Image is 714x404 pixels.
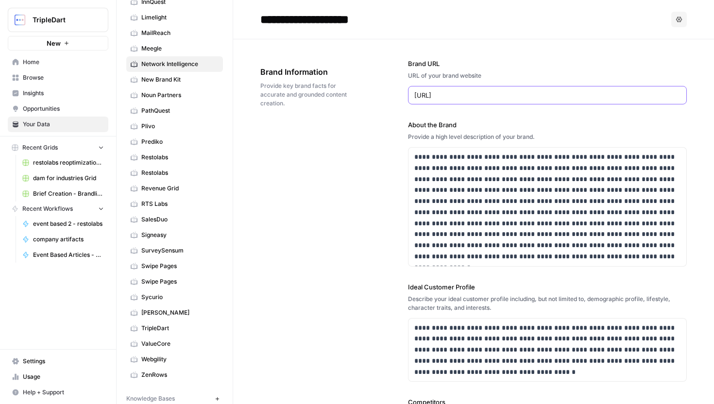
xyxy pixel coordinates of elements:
a: Restolabs [126,165,223,181]
input: www.sundaysoccer.com [414,90,681,100]
a: Home [8,54,108,70]
span: TripleDart [33,15,91,25]
a: Swipe Pages [126,274,223,289]
span: Event Based Articles - Restolabs [33,251,104,259]
span: Brief Creation - Brandlife Grid [33,189,104,198]
span: TripleDart [141,324,219,333]
label: Brand URL [408,59,687,68]
span: event based 2 - restolabs [33,219,104,228]
span: Knowledge Bases [126,394,175,403]
div: Describe your ideal customer profile including, but not limited to, demographic profile, lifestyl... [408,295,687,312]
a: Signeasy [126,227,223,243]
a: Your Data [8,117,108,132]
span: Insights [23,89,104,98]
a: Noun Partners [126,87,223,103]
span: dam for industries Grid [33,174,104,183]
button: Recent Grids [8,140,108,155]
a: SalesDuo [126,212,223,227]
div: URL of your brand website [408,71,687,80]
a: Usage [8,369,108,385]
span: Sycurio [141,293,219,302]
a: Network Intelligence [126,56,223,72]
a: Plivo [126,118,223,134]
span: company artifacts [33,235,104,244]
button: Workspace: TripleDart [8,8,108,32]
span: Recent Workflows [22,204,73,213]
a: restolabs reoptimizations aug [18,155,108,170]
span: Brand Information [260,66,354,78]
span: [PERSON_NAME] [141,308,219,317]
span: SurveySensum [141,246,219,255]
div: Provide a high level description of your brand. [408,133,687,141]
span: Restolabs [141,168,219,177]
a: Swipe Pages [126,258,223,274]
span: Plivo [141,122,219,131]
span: RTS Labs [141,200,219,208]
a: Insights [8,85,108,101]
a: Event Based Articles - Restolabs [18,247,108,263]
span: New [47,38,61,48]
a: dam for industries Grid [18,170,108,186]
a: ValueCore [126,336,223,352]
span: Your Data [23,120,104,129]
a: New Brand Kit [126,72,223,87]
span: Network Intelligence [141,60,219,68]
span: MailReach [141,29,219,37]
label: About the Brand [408,120,687,130]
span: Limelight [141,13,219,22]
a: TripleDart [126,320,223,336]
a: Browse [8,70,108,85]
img: TripleDart Logo [11,11,29,29]
span: Meegle [141,44,219,53]
a: company artifacts [18,232,108,247]
span: Recent Grids [22,143,58,152]
a: Meegle [126,41,223,56]
span: Restolabs [141,153,219,162]
a: Opportunities [8,101,108,117]
span: Usage [23,372,104,381]
a: SurveySensum [126,243,223,258]
span: Swipe Pages [141,277,219,286]
span: Noun Partners [141,91,219,100]
a: Settings [8,353,108,369]
a: RTS Labs [126,196,223,212]
span: Prediko [141,137,219,146]
a: event based 2 - restolabs [18,216,108,232]
a: Restolabs [126,150,223,165]
a: [PERSON_NAME] [126,305,223,320]
span: SalesDuo [141,215,219,224]
a: MailReach [126,25,223,41]
label: Ideal Customer Profile [408,282,687,292]
span: ValueCore [141,339,219,348]
a: Sycurio [126,289,223,305]
span: New Brand Kit [141,75,219,84]
a: Limelight [126,10,223,25]
span: Browse [23,73,104,82]
a: Prediko [126,134,223,150]
span: Opportunities [23,104,104,113]
span: Settings [23,357,104,366]
a: PathQuest [126,103,223,118]
span: Home [23,58,104,67]
span: restolabs reoptimizations aug [33,158,104,167]
a: Brief Creation - Brandlife Grid [18,186,108,202]
span: Webgility [141,355,219,364]
button: Recent Workflows [8,202,108,216]
a: Webgility [126,352,223,367]
span: Signeasy [141,231,219,239]
span: PathQuest [141,106,219,115]
span: ZenRows [141,370,219,379]
button: Help + Support [8,385,108,400]
span: Revenue Grid [141,184,219,193]
a: Revenue Grid [126,181,223,196]
a: ZenRows [126,367,223,383]
span: Help + Support [23,388,104,397]
span: Provide key brand facts for accurate and grounded content creation. [260,82,354,108]
span: Swipe Pages [141,262,219,270]
button: New [8,36,108,50]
